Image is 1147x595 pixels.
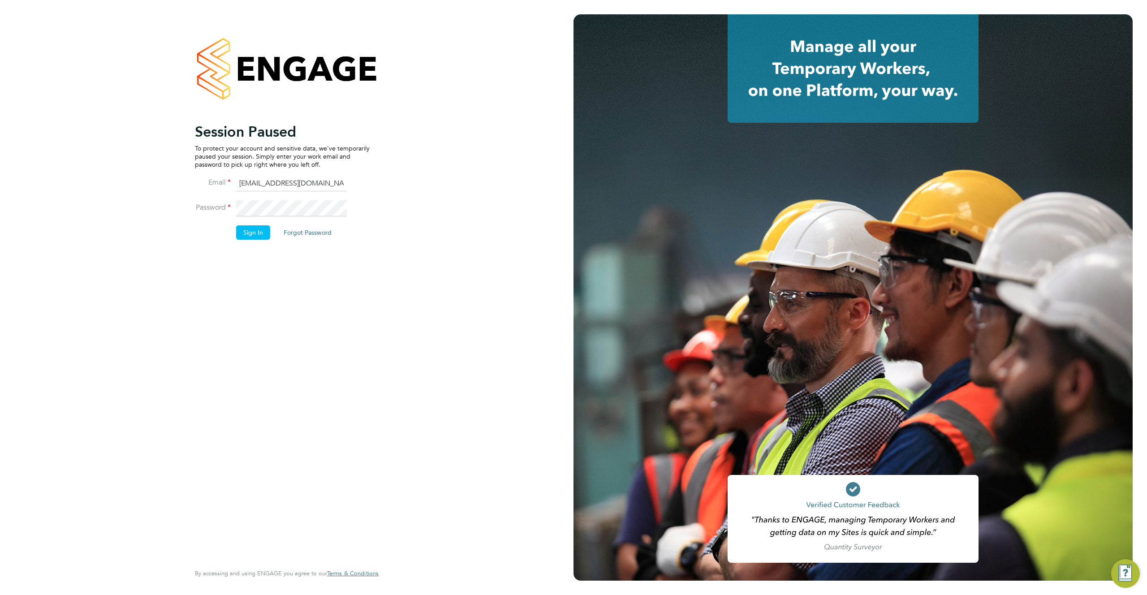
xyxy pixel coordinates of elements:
[276,225,339,240] button: Forgot Password
[195,569,379,577] span: By accessing and using ENGAGE you agree to our
[195,178,231,187] label: Email
[327,570,379,577] a: Terms & Conditions
[236,225,270,240] button: Sign In
[195,123,370,141] h2: Session Paused
[195,203,231,212] label: Password
[195,144,370,169] p: To protect your account and sensitive data, we've temporarily paused your session. Simply enter y...
[236,176,347,192] input: Enter your work email...
[1111,559,1140,588] button: Engage Resource Center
